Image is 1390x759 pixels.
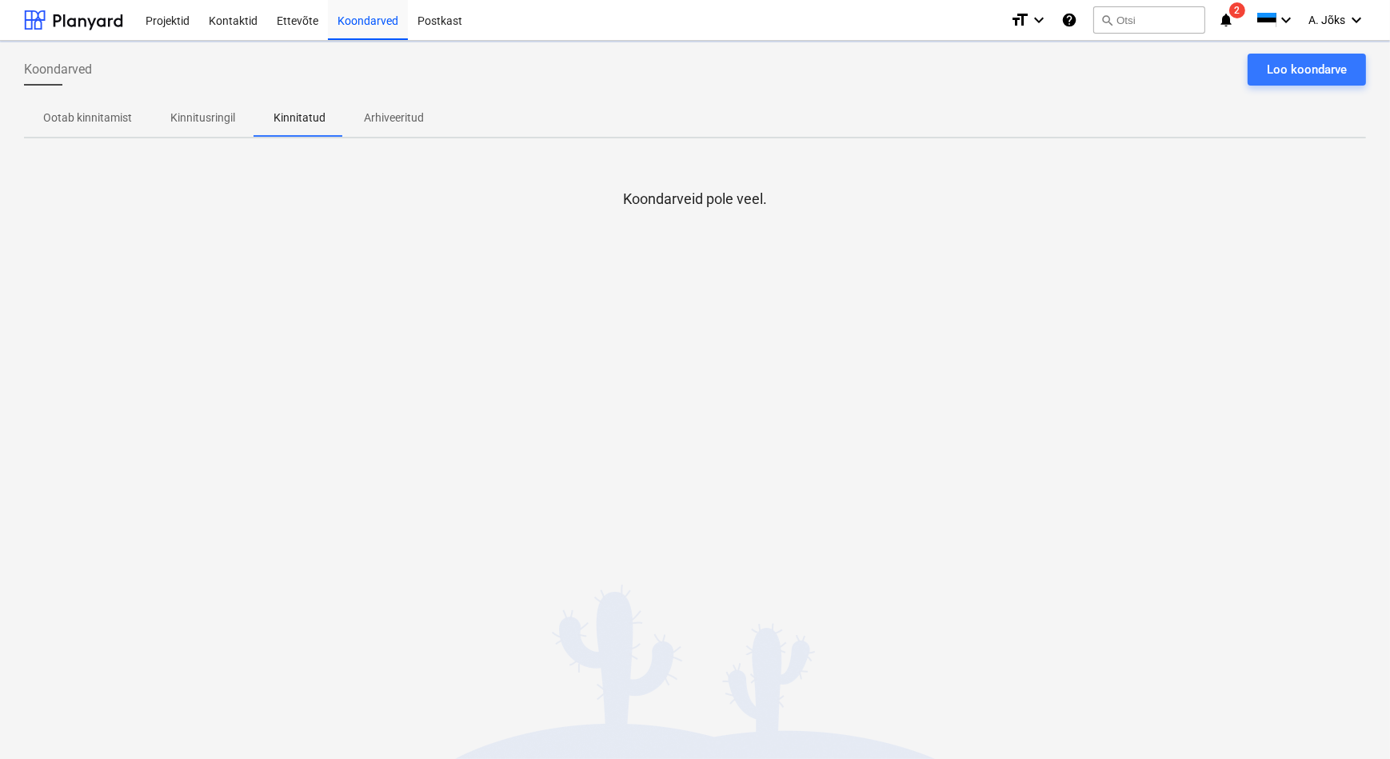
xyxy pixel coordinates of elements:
[1093,6,1205,34] button: Otsi
[364,110,424,126] p: Arhiveeritud
[1010,10,1029,30] i: format_size
[1218,10,1234,30] i: notifications
[623,190,767,209] p: Koondarveid pole veel.
[1308,14,1345,26] span: A. Jõks
[274,110,326,126] p: Kinnitatud
[1029,10,1048,30] i: keyboard_arrow_down
[170,110,235,126] p: Kinnitusringil
[1310,682,1390,759] iframe: Chat Widget
[1267,59,1347,80] div: Loo koondarve
[24,60,92,79] span: Koondarved
[1276,10,1296,30] i: keyboard_arrow_down
[43,110,132,126] p: Ootab kinnitamist
[1229,2,1245,18] span: 2
[1347,10,1366,30] i: keyboard_arrow_down
[1100,14,1113,26] span: search
[1061,10,1077,30] i: Abikeskus
[1248,54,1366,86] button: Loo koondarve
